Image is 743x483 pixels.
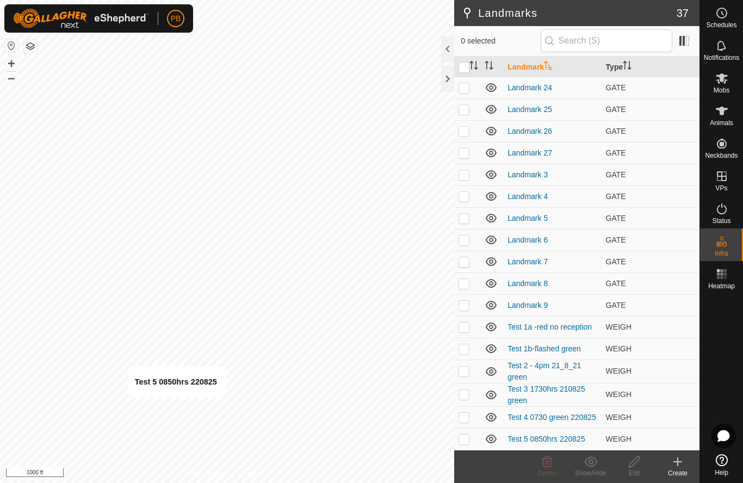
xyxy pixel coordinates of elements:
[677,5,689,21] span: 37
[541,29,672,52] input: Search (S)
[606,435,631,443] span: WEIGH
[705,152,738,159] span: Neckbands
[606,127,626,135] span: GATE
[606,301,626,309] span: GATE
[606,279,626,288] span: GATE
[507,435,585,443] a: Test 5 0850hrs 220825
[507,323,592,331] a: Test 1a -red no reception
[507,413,596,422] a: Test 4 0730 green 220825
[461,7,677,20] h2: Landmarks
[5,39,18,52] button: Reset Map
[507,83,552,92] a: Landmark 24
[461,35,540,47] span: 0 selected
[606,323,631,331] span: WEIGH
[507,214,548,222] a: Landmark 5
[606,170,626,179] span: GATE
[606,148,626,157] span: GATE
[708,283,735,289] span: Heatmap
[538,469,557,477] span: Delete
[606,214,626,222] span: GATE
[5,57,18,70] button: +
[712,218,730,224] span: Status
[606,413,631,422] span: WEIGH
[171,13,181,24] span: PB
[507,192,548,201] a: Landmark 4
[606,344,631,353] span: WEIGH
[623,63,631,71] p-sorticon: Activate to sort
[184,469,225,479] a: Privacy Policy
[238,469,270,479] a: Contact Us
[569,468,612,478] div: Show/Hide
[602,57,699,78] th: Type
[507,361,581,381] a: Test 2 - 4pm 21_8_21 green
[606,390,631,399] span: WEIGH
[544,63,553,71] p-sorticon: Activate to sort
[507,257,548,266] a: Landmark 7
[507,385,585,405] a: Test 3 1730hrs 210825 green
[5,71,18,84] button: –
[714,87,729,94] span: Mobs
[606,105,626,114] span: GATE
[612,468,656,478] div: Edit
[606,367,631,375] span: WEIGH
[704,54,739,61] span: Notifications
[710,120,733,126] span: Animals
[135,375,217,388] div: Test 5 0850hrs 220825
[715,469,728,476] span: Help
[715,250,728,257] span: Infra
[606,192,626,201] span: GATE
[606,83,626,92] span: GATE
[507,105,552,114] a: Landmark 25
[503,57,601,78] th: Landmark
[507,148,552,157] a: Landmark 27
[507,279,548,288] a: Landmark 8
[656,468,699,478] div: Create
[507,127,552,135] a: Landmark 26
[507,170,548,179] a: Landmark 3
[606,236,626,244] span: GATE
[485,63,493,71] p-sorticon: Activate to sort
[507,236,548,244] a: Landmark 6
[24,40,37,53] button: Map Layers
[507,344,581,353] a: Test 1b-flashed green
[469,63,478,71] p-sorticon: Activate to sort
[606,257,626,266] span: GATE
[715,185,727,191] span: VPs
[13,9,149,28] img: Gallagher Logo
[706,22,736,28] span: Schedules
[507,301,548,309] a: Landmark 9
[700,450,743,480] a: Help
